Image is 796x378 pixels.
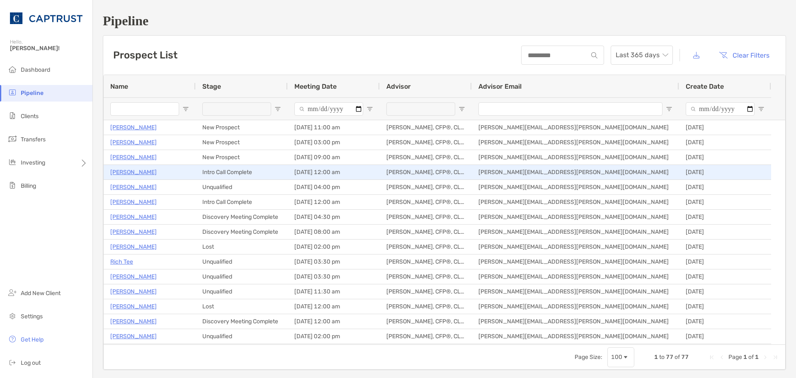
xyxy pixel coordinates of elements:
[196,135,288,150] div: New Prospect
[110,197,157,207] p: [PERSON_NAME]
[196,299,288,314] div: Lost
[103,13,786,29] h1: Pipeline
[472,120,679,135] div: [PERSON_NAME][EMAIL_ADDRESS][PERSON_NAME][DOMAIN_NAME]
[679,150,771,165] div: [DATE]
[679,269,771,284] div: [DATE]
[288,240,380,254] div: [DATE] 02:00 pm
[110,271,157,282] a: [PERSON_NAME]
[288,195,380,209] div: [DATE] 12:00 am
[196,269,288,284] div: Unqualified
[472,210,679,224] div: [PERSON_NAME][EMAIL_ADDRESS][PERSON_NAME][DOMAIN_NAME]
[196,240,288,254] div: Lost
[679,284,771,299] div: [DATE]
[7,157,17,167] img: investing icon
[21,182,36,189] span: Billing
[366,106,373,112] button: Open Filter Menu
[110,316,157,327] a: [PERSON_NAME]
[728,354,742,361] span: Page
[110,301,157,312] a: [PERSON_NAME]
[7,134,17,144] img: transfers icon
[196,314,288,329] div: Discovery Meeting Complete
[10,45,87,52] span: [PERSON_NAME]!
[21,359,41,366] span: Log out
[472,329,679,344] div: [PERSON_NAME][EMAIL_ADDRESS][PERSON_NAME][DOMAIN_NAME]
[659,354,665,361] span: to
[478,102,663,116] input: Advisor Email Filter Input
[380,135,472,150] div: [PERSON_NAME], CFP®, CLU®
[110,137,157,148] a: [PERSON_NAME]
[10,3,83,33] img: CAPTRUST Logo
[110,286,157,297] a: [PERSON_NAME]
[196,210,288,224] div: Discovery Meeting Complete
[288,284,380,299] div: [DATE] 11:30 am
[679,314,771,329] div: [DATE]
[380,210,472,224] div: [PERSON_NAME], CFP®, CLU®
[679,135,771,150] div: [DATE]
[472,180,679,194] div: [PERSON_NAME][EMAIL_ADDRESS][PERSON_NAME][DOMAIN_NAME]
[288,225,380,239] div: [DATE] 08:00 am
[196,180,288,194] div: Unqualified
[591,52,597,58] img: input icon
[679,195,771,209] div: [DATE]
[196,254,288,269] div: Unqualified
[110,212,157,222] a: [PERSON_NAME]
[202,82,221,90] span: Stage
[182,106,189,112] button: Open Filter Menu
[472,269,679,284] div: [PERSON_NAME][EMAIL_ADDRESS][PERSON_NAME][DOMAIN_NAME]
[288,299,380,314] div: [DATE] 12:00 am
[110,257,133,267] p: Rich Tee
[472,344,679,359] div: [PERSON_NAME][EMAIL_ADDRESS][PERSON_NAME][DOMAIN_NAME]
[478,82,522,90] span: Advisor Email
[380,329,472,344] div: [PERSON_NAME], CFP®, CLU®
[110,331,157,342] a: [PERSON_NAME]
[110,122,157,133] a: [PERSON_NAME]
[196,120,288,135] div: New Prospect
[472,195,679,209] div: [PERSON_NAME][EMAIL_ADDRESS][PERSON_NAME][DOMAIN_NAME]
[110,227,157,237] a: [PERSON_NAME]
[472,150,679,165] div: [PERSON_NAME][EMAIL_ADDRESS][PERSON_NAME][DOMAIN_NAME]
[679,120,771,135] div: [DATE]
[288,120,380,135] div: [DATE] 11:00 am
[679,344,771,359] div: [DATE]
[21,66,50,73] span: Dashboard
[666,106,672,112] button: Open Filter Menu
[288,344,380,359] div: [DATE] 10:00 am
[748,354,754,361] span: of
[110,242,157,252] a: [PERSON_NAME]
[7,334,17,344] img: get-help icon
[380,180,472,194] div: [PERSON_NAME], CFP®, CLU®
[459,106,465,112] button: Open Filter Menu
[675,354,680,361] span: of
[110,102,179,116] input: Name Filter Input
[110,152,157,162] a: [PERSON_NAME]
[679,299,771,314] div: [DATE]
[755,354,759,361] span: 1
[616,46,668,64] span: Last 365 days
[679,165,771,179] div: [DATE]
[21,313,43,320] span: Settings
[472,254,679,269] div: [PERSON_NAME][EMAIL_ADDRESS][PERSON_NAME][DOMAIN_NAME]
[7,311,17,321] img: settings icon
[294,82,337,90] span: Meeting Date
[611,354,622,361] div: 100
[7,180,17,190] img: billing icon
[196,225,288,239] div: Discovery Meeting Complete
[380,150,472,165] div: [PERSON_NAME], CFP®, CLU®
[196,344,288,359] div: Lost
[686,102,755,116] input: Create Date Filter Input
[472,225,679,239] div: [PERSON_NAME][EMAIL_ADDRESS][PERSON_NAME][DOMAIN_NAME]
[718,354,725,361] div: Previous Page
[679,210,771,224] div: [DATE]
[380,344,472,359] div: [PERSON_NAME], CFP®, CLU®
[679,180,771,194] div: [DATE]
[713,46,776,64] button: Clear Filters
[380,165,472,179] div: [PERSON_NAME], CFP®, CLU®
